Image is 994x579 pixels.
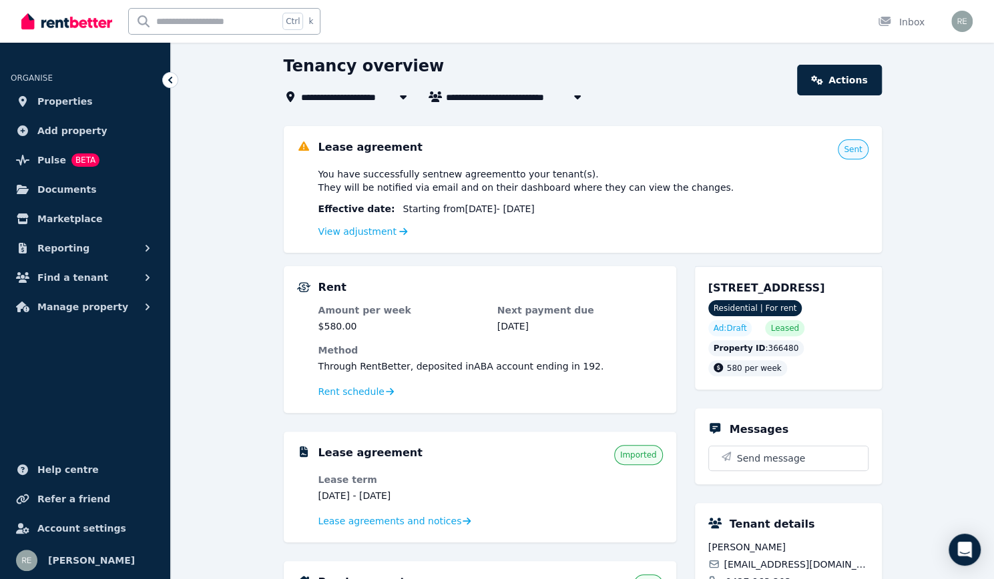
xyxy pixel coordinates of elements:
[11,294,160,320] button: Manage property
[497,320,663,333] dd: [DATE]
[708,340,804,356] div: : 366480
[48,552,135,568] span: [PERSON_NAME]
[11,456,160,483] a: Help centre
[318,167,734,194] span: You have successfully sent new agreement to your tenant(s) . They will be notified via email and ...
[318,304,484,317] dt: Amount per week
[37,269,108,285] span: Find a tenant
[737,452,806,465] span: Send message
[16,550,37,571] img: Ryan Eden
[708,300,802,316] span: Residential | For rent
[37,152,66,168] span: Pulse
[318,139,423,155] h5: Lease agreement
[282,13,303,30] span: Ctrl
[844,144,862,155] span: Sent
[37,462,99,478] span: Help centre
[11,176,160,203] a: Documents
[11,88,160,115] a: Properties
[714,323,747,334] span: Ad: Draft
[11,515,160,542] a: Account settings
[709,446,868,470] button: Send message
[708,281,825,294] span: [STREET_ADDRESS]
[620,450,657,460] span: Imported
[318,320,484,333] dd: $580.00
[708,540,868,554] span: [PERSON_NAME]
[11,235,160,261] button: Reporting
[318,385,395,398] a: Rent schedule
[318,514,462,528] span: Lease agreements and notices
[318,361,604,372] span: Through RentBetter , deposited in ABA account ending in 192 .
[318,226,408,237] a: View adjustment
[11,117,160,144] a: Add property
[730,516,815,532] h5: Tenant details
[21,11,112,31] img: RentBetter
[318,279,346,296] h5: Rent
[37,93,93,109] span: Properties
[318,514,471,528] a: Lease agreements and notices
[11,73,53,83] span: ORGANISE
[11,147,160,173] a: PulseBETA
[37,211,102,227] span: Marketplace
[403,202,534,215] span: Starting from [DATE] - [DATE]
[730,422,788,438] h5: Messages
[951,11,973,32] img: Ryan Eden
[318,489,484,502] dd: [DATE] - [DATE]
[11,264,160,291] button: Find a tenant
[37,240,89,256] span: Reporting
[297,282,310,292] img: Rental Payments
[308,16,313,27] span: k
[797,65,881,95] a: Actions
[714,343,766,354] span: Property ID
[11,486,160,512] a: Refer a friend
[318,473,484,486] dt: Lease term
[318,344,663,357] dt: Method
[724,558,868,571] span: [EMAIL_ADDRESS][DOMAIN_NAME]
[37,491,110,507] span: Refer a friend
[878,15,925,29] div: Inbox
[37,123,107,139] span: Add property
[37,520,126,536] span: Account settings
[318,445,423,461] h5: Lease agreement
[497,304,663,317] dt: Next payment due
[949,534,981,566] div: Open Intercom Messenger
[727,364,782,373] span: 580 per week
[318,202,395,215] span: Effective date :
[37,299,128,315] span: Manage property
[770,323,798,334] span: Leased
[318,385,385,398] span: Rent schedule
[71,153,99,167] span: BETA
[284,55,445,77] h1: Tenancy overview
[37,181,97,197] span: Documents
[11,205,160,232] a: Marketplace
